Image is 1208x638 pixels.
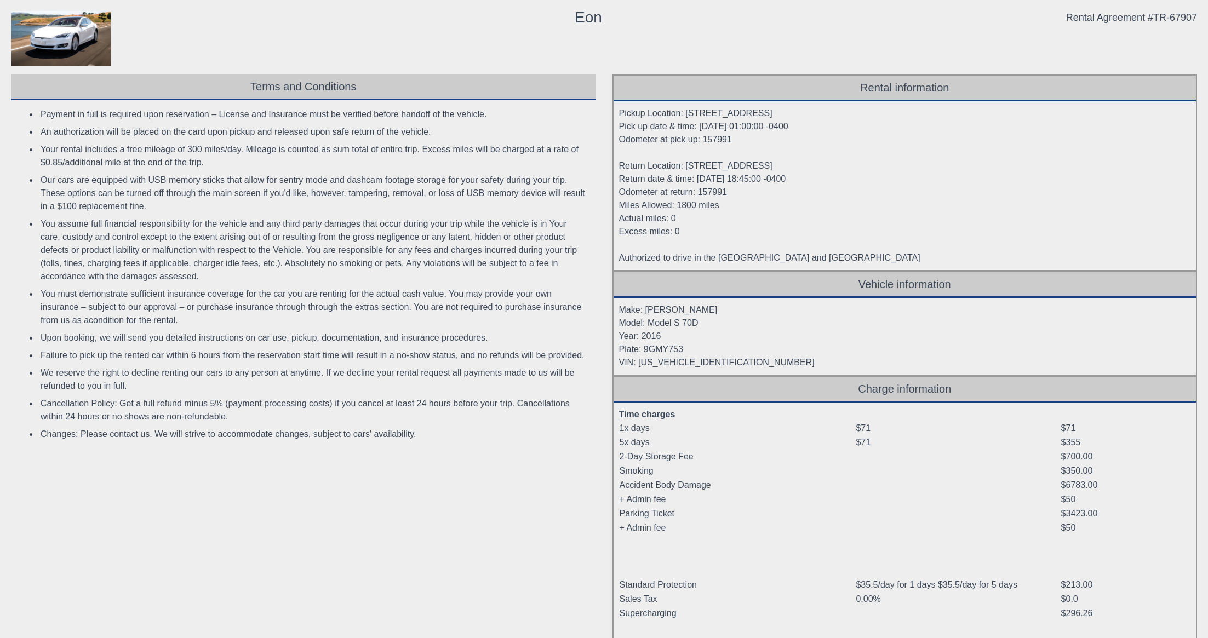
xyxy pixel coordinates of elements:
td: $0.0 [1061,592,1188,606]
td: $296.26 [1061,606,1188,620]
li: An authorization will be placed on the card upon pickup and released upon safe return of the vehi... [38,123,588,141]
li: We reserve the right to decline renting our cars to any person at anytime. If we decline your ren... [38,364,588,395]
img: contract_model.jpg [11,11,111,66]
td: 2-Day Storage Fee [619,450,856,464]
td: Standard Protection [619,578,856,592]
li: You assume full financial responsibility for the vehicle and any third party damages that occur d... [38,215,588,285]
td: $50 [1061,492,1188,507]
li: You must demonstrate sufficient insurance coverage for the car you are renting for the actual cas... [38,285,588,329]
div: Vehicle information [614,272,1196,298]
li: Our cars are equipped with USB memory sticks that allow for sentry mode and dashcam footage stora... [38,171,588,215]
li: Cancellation Policy: Get a full refund minus 5% (payment processing costs) if you cancel at least... [38,395,588,426]
li: Payment in full is required upon reservation – License and Insurance must be verified before hand... [38,106,588,123]
td: + Admin fee [619,492,856,507]
li: Failure to pick up the rented car within 6 hours from the reservation start time will result in a... [38,347,588,364]
td: $3423.00 [1061,507,1188,521]
td: $6783.00 [1061,478,1188,492]
td: $71 [1061,421,1188,435]
td: $35.5/day for 1 days $35.5/day for 5 days [855,578,1060,592]
td: $700.00 [1061,450,1188,464]
td: + Admin fee [619,521,856,535]
li: Upon booking, we will send you detailed instructions on car use, pickup, documentation, and insur... [38,329,588,347]
td: 1x days [619,421,856,435]
li: Your rental includes a free mileage of 300 miles/day. Mileage is counted as sum total of entire t... [38,141,588,171]
td: 5x days [619,435,856,450]
td: Supercharging [619,606,856,620]
li: Changes: Please contact us. We will strive to accommodate changes, subject to cars' availability. [38,426,588,443]
td: $71 [855,435,1060,450]
div: Make: [PERSON_NAME] Model: Model S 70D Year: 2016 Plate: 9GMY753 VIN: [US_VEHICLE_IDENTIFICATION_... [614,298,1196,375]
td: $71 [855,421,1060,435]
div: Rental Agreement #TR-67907 [1066,11,1197,24]
td: $213.00 [1061,578,1188,592]
div: Rental information [614,76,1196,101]
td: Accident Body Damage [619,478,856,492]
div: Eon [575,11,602,24]
td: $50 [1061,521,1188,535]
td: $350.00 [1061,464,1188,478]
div: Pickup Location: [STREET_ADDRESS] Pick up date & time: [DATE] 01:00:00 -0400 Odometer at pick up:... [614,101,1196,270]
td: Sales Tax [619,592,856,606]
td: 0.00% [855,592,1060,606]
div: Time charges [619,408,1189,421]
td: Parking Ticket [619,507,856,521]
td: $355 [1061,435,1188,450]
div: Terms and Conditions [11,74,596,100]
td: Smoking [619,464,856,478]
div: Charge information [614,377,1196,403]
